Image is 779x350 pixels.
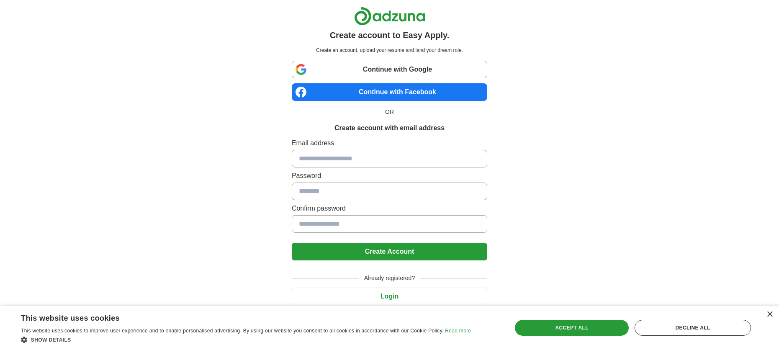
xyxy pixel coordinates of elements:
[515,320,629,336] div: Accept all
[635,320,751,336] div: Decline all
[292,83,487,101] a: Continue with Facebook
[334,123,445,133] h1: Create account with email address
[21,335,471,344] div: Show details
[766,311,773,318] div: Close
[293,46,486,54] p: Create an account, upload your resume and land your dream role.
[359,274,420,283] span: Already registered?
[31,337,71,343] span: Show details
[380,108,399,116] span: OR
[21,328,444,334] span: This website uses cookies to improve user experience and to enable personalised advertising. By u...
[292,203,487,214] label: Confirm password
[292,61,487,78] a: Continue with Google
[292,171,487,181] label: Password
[292,243,487,260] button: Create Account
[330,29,450,41] h1: Create account to Easy Apply.
[445,328,471,334] a: Read more, opens a new window
[292,288,487,305] button: Login
[292,138,487,148] label: Email address
[21,311,450,323] div: This website uses cookies
[354,7,425,26] img: Adzuna logo
[292,293,487,300] a: Login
